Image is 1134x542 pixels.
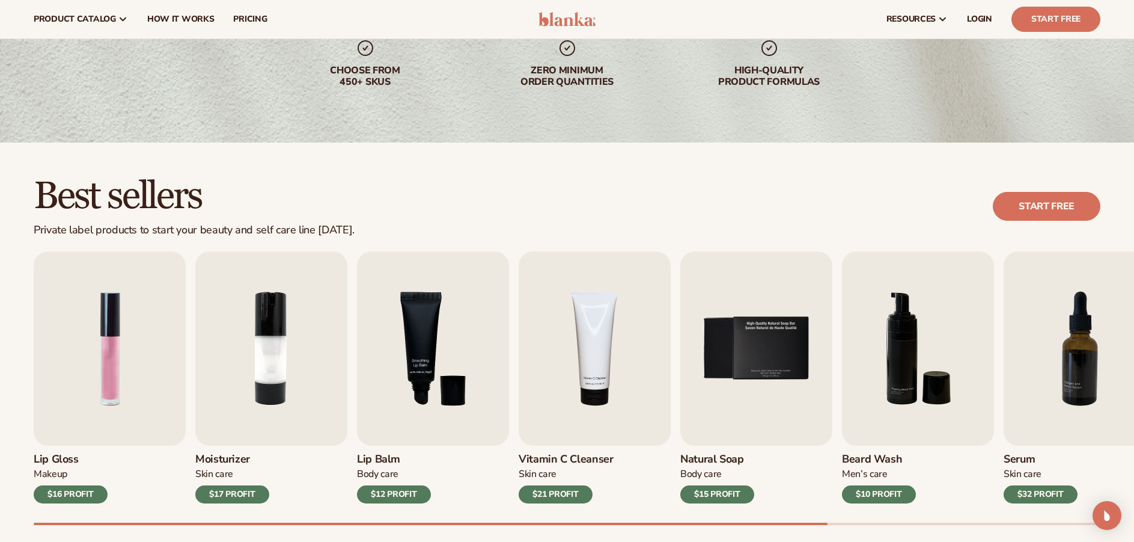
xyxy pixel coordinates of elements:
h3: Serum [1004,453,1078,466]
div: $16 PROFIT [34,485,108,504]
a: 4 / 9 [519,251,671,504]
h3: Lip Gloss [34,453,108,466]
a: 5 / 9 [680,251,832,504]
h2: Best sellers [34,176,355,217]
h3: Beard Wash [842,453,916,466]
span: pricing [233,14,267,24]
a: Start Free [1011,7,1100,32]
span: product catalog [34,14,116,24]
div: Skin Care [195,468,269,481]
a: 6 / 9 [842,251,994,504]
h3: Moisturizer [195,453,269,466]
div: Men’s Care [842,468,916,481]
div: Open Intercom Messenger [1093,501,1121,530]
h3: Natural Soap [680,453,754,466]
div: Body Care [357,468,431,481]
span: resources [886,14,936,24]
div: $17 PROFIT [195,485,269,504]
div: $10 PROFIT [842,485,916,504]
div: $15 PROFIT [680,485,754,504]
a: 1 / 9 [34,251,186,504]
a: 2 / 9 [195,251,347,504]
div: Skin Care [1004,468,1078,481]
div: High-quality product formulas [692,65,846,88]
div: $32 PROFIT [1004,485,1078,504]
span: How It Works [147,14,215,24]
div: Private label products to start your beauty and self care line [DATE]. [34,224,355,237]
img: logo [538,12,596,26]
div: $12 PROFIT [357,485,431,504]
div: Makeup [34,468,108,481]
a: Start free [993,192,1100,221]
div: Skin Care [519,468,614,481]
span: LOGIN [967,14,992,24]
div: Choose from 450+ Skus [288,65,442,88]
div: Body Care [680,468,754,481]
h3: Lip Balm [357,453,431,466]
a: 3 / 9 [357,251,509,504]
div: $21 PROFIT [519,485,593,504]
div: Zero minimum order quantities [490,65,644,88]
h3: Vitamin C Cleanser [519,453,614,466]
